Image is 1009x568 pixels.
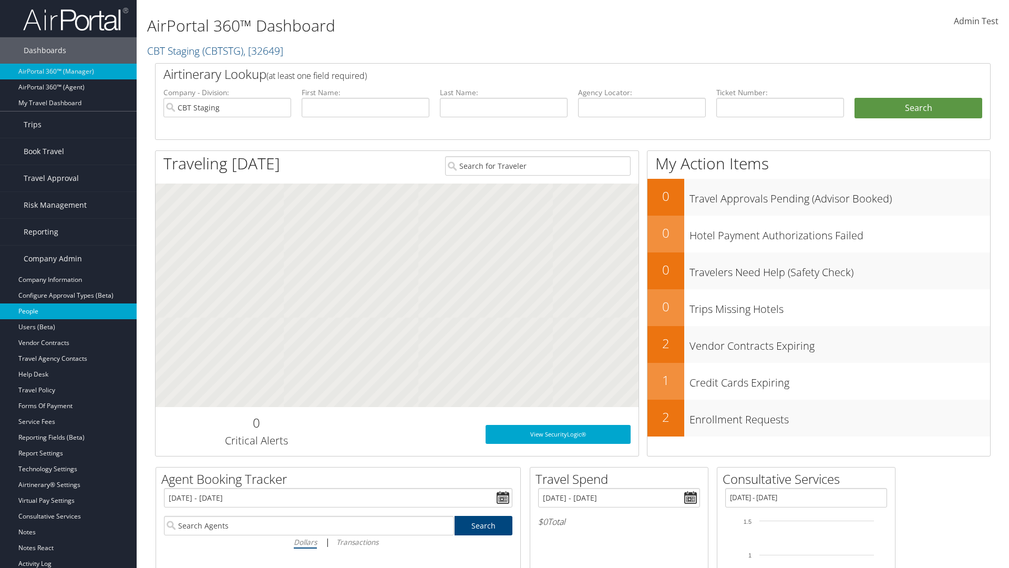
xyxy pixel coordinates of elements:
i: Dollars [294,537,317,547]
label: Last Name: [440,87,568,98]
div: | [164,535,512,549]
h3: Hotel Payment Authorizations Failed [689,223,990,243]
span: , [ 32649 ] [243,44,283,58]
span: (at least one field required) [266,70,367,82]
a: Search [455,516,513,535]
tspan: 1.5 [744,519,751,525]
h2: 0 [647,224,684,242]
h2: 0 [647,187,684,205]
h3: Vendor Contracts Expiring [689,333,990,353]
button: Search [854,98,982,119]
a: 0Trips Missing Hotels [647,289,990,326]
label: First Name: [302,87,429,98]
a: Admin Test [954,5,998,38]
img: airportal-logo.png [23,7,128,32]
h2: 0 [647,298,684,316]
label: Company - Division: [163,87,291,98]
input: Search Agents [164,516,454,535]
h6: Total [538,516,700,528]
span: $0 [538,516,548,528]
label: Agency Locator: [578,87,706,98]
a: 2Enrollment Requests [647,400,990,437]
h2: 1 [647,371,684,389]
h2: 0 [163,414,349,432]
span: Travel Approval [24,165,79,191]
span: Admin Test [954,15,998,27]
span: Reporting [24,219,58,245]
h2: Travel Spend [536,470,708,488]
h1: AirPortal 360™ Dashboard [147,15,715,37]
span: Trips [24,111,42,138]
a: 0Travel Approvals Pending (Advisor Booked) [647,179,990,216]
a: 0Hotel Payment Authorizations Failed [647,216,990,252]
h3: Travelers Need Help (Safety Check) [689,260,990,280]
h1: Traveling [DATE] [163,153,280,175]
a: 1Credit Cards Expiring [647,363,990,400]
a: CBT Staging [147,44,283,58]
i: Transactions [336,537,378,547]
h1: My Action Items [647,153,990,175]
input: Search for Traveler [445,156,631,176]
h3: Enrollment Requests [689,407,990,427]
span: Risk Management [24,192,87,218]
h2: Airtinerary Lookup [163,65,913,83]
h2: 2 [647,334,684,352]
a: 0Travelers Need Help (Safety Check) [647,252,990,289]
label: Ticket Number: [716,87,844,98]
span: Book Travel [24,138,64,165]
span: ( CBTSTG ) [202,44,243,58]
a: 2Vendor Contracts Expiring [647,326,990,363]
h3: Credit Cards Expiring [689,370,990,390]
span: Company Admin [24,246,82,272]
h2: Consultative Services [723,470,895,488]
h3: Critical Alerts [163,433,349,448]
h3: Trips Missing Hotels [689,297,990,317]
a: View SecurityLogic® [486,425,631,444]
tspan: 1 [748,552,751,559]
h2: 0 [647,261,684,279]
span: Dashboards [24,37,66,64]
h3: Travel Approvals Pending (Advisor Booked) [689,186,990,206]
h2: 2 [647,408,684,426]
h2: Agent Booking Tracker [161,470,520,488]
